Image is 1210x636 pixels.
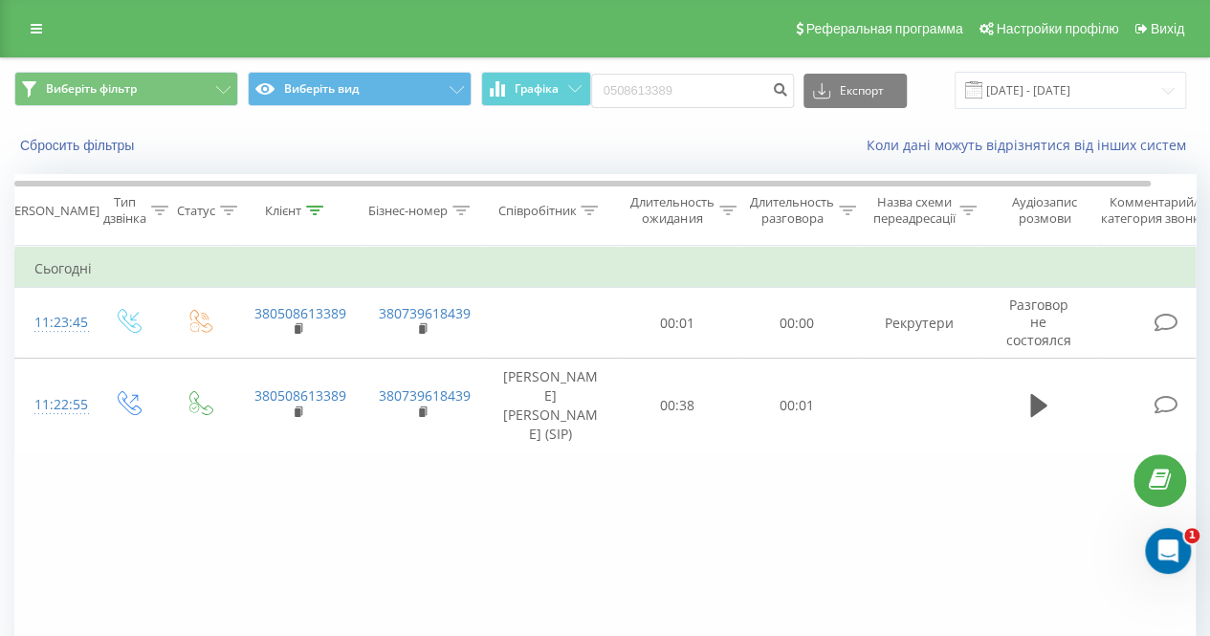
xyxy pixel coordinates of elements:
[254,304,346,322] a: 380508613389
[1188,529,1196,541] font: 1
[254,386,346,405] a: 380508613389
[103,193,146,227] font: Тип дзвінка
[996,21,1118,36] font: Настройки профілю
[34,259,92,277] font: Сьогодні
[3,202,99,219] font: [PERSON_NAME]
[1012,193,1077,227] font: Аудіозапис розмови
[248,72,472,106] button: Виберіть вид
[284,80,359,97] font: Виберіть вид
[750,193,834,227] font: Длительность разговора
[46,80,137,97] font: Виберіть фільтр
[503,367,598,443] font: [PERSON_NAME] [PERSON_NAME] (SIP)
[177,202,215,219] font: Статус
[515,80,559,97] font: Графіка
[265,202,301,219] font: Клієнт
[368,202,448,219] font: Бізнес-номер
[803,74,907,108] button: Експорт
[1101,193,1206,227] font: Комментарий/категория звонка
[1145,528,1191,574] iframe: Живий чат у інтеркомі
[660,396,694,414] font: 00:38
[497,202,576,219] font: Співробітник
[885,314,954,332] font: Рекрутери
[591,74,794,108] input: Пошук за номером
[840,82,884,99] font: Експорт
[780,314,814,332] font: 00:00
[379,386,471,405] a: 380739618439
[867,136,1186,154] font: Коли дані можуть відрізнятися від інших систем
[379,304,471,322] a: 380739618439
[630,193,715,227] font: Длительность ожидания
[1006,296,1071,348] font: Разговор не состоялся
[806,21,963,36] font: Реферальная программа
[481,72,591,106] button: Графіка
[867,136,1196,154] a: Коли дані можуть відрізнятися від інших систем
[872,193,955,227] font: Назва схеми переадресації
[1151,21,1184,36] font: Вихід
[14,72,238,106] button: Виберіть фільтр
[660,314,694,332] font: 00:01
[14,137,143,154] button: Сбросить фільтры
[34,395,88,413] font: 11:22:55
[20,138,134,153] font: Сбросить фільтры
[780,396,814,414] font: 00:01
[34,313,88,331] font: 11:23:45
